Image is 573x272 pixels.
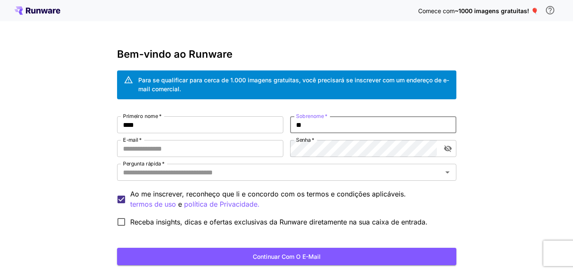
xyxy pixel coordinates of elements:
[138,76,449,93] font: Para se qualificar para cerca de 1.000 imagens gratuitas, você precisará se inscrever com um ende...
[117,248,456,265] button: Continuar com o e-mail
[123,113,158,119] font: Primeiro nome
[542,2,559,19] button: Para se qualificar para crédito gratuito, você precisa se inscrever com um endereço de e-mail com...
[130,190,406,198] font: Ao me inscrever, reconheço que li e concordo com os termos e condições aplicáveis.
[296,113,324,119] font: Sobrenome
[442,166,453,178] button: Abrir
[184,200,260,208] font: política de Privacidade.
[296,137,311,143] font: Senha
[418,7,455,14] font: Comece com
[184,199,260,210] button: Ao me inscrever, reconheço que li e concordo com os termos e condições aplicáveis. termos de uso e
[178,200,182,208] font: e
[455,7,538,14] font: ~1000 imagens gratuitas! 🎈
[117,48,232,60] font: Bem-vindo ao Runware
[440,141,456,156] button: alternar a visibilidade da senha
[123,160,161,167] font: Pergunta rápida
[253,253,321,260] font: Continuar com o e-mail
[123,137,138,143] font: E-mail
[130,200,176,208] font: termos de uso
[130,199,176,210] button: Ao me inscrever, reconheço que li e concordo com os termos e condições aplicáveis. e política de ...
[130,218,428,226] font: Receba insights, dicas e ofertas exclusivas da Runware diretamente na sua caixa de entrada.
